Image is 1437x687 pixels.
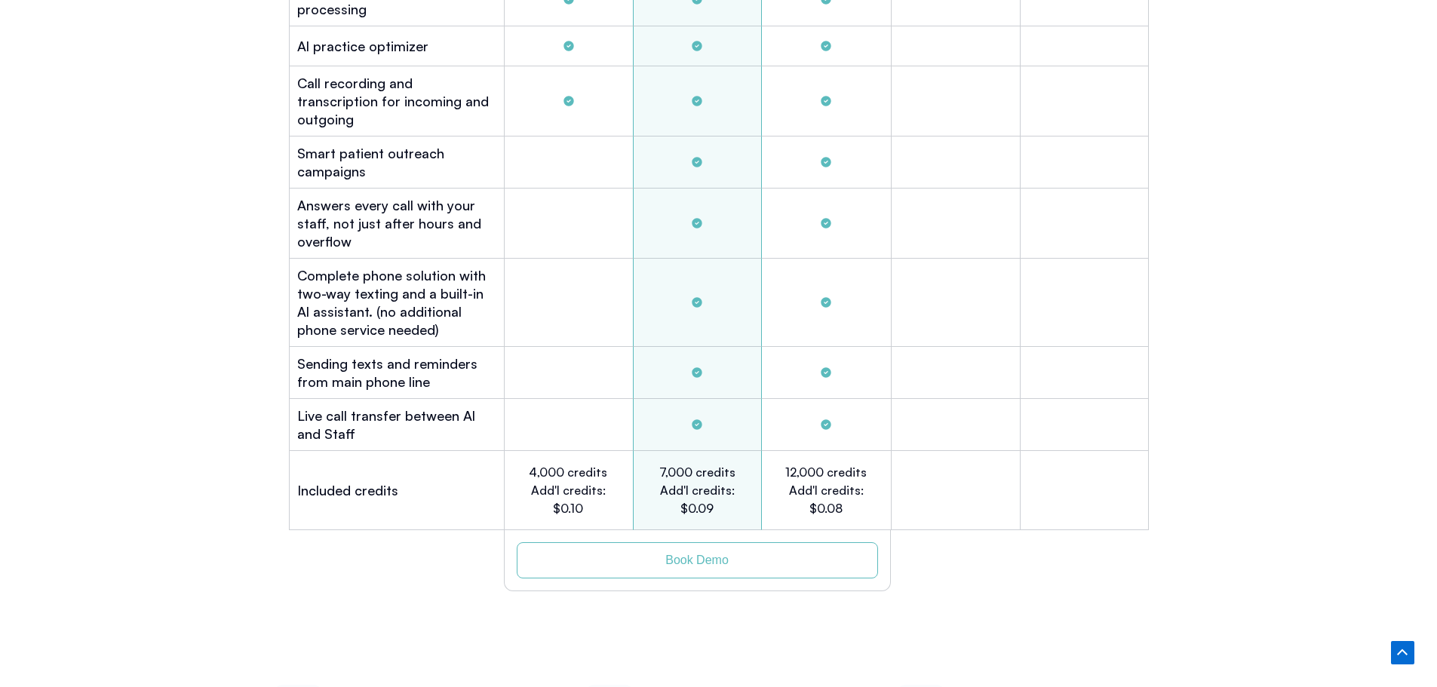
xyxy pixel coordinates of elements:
h2: Included credits [297,481,398,499]
h2: 7,000 credits Add'l credits: $0.09 [656,463,738,517]
h2: Al practice optimizer [297,37,428,55]
h2: Live call transfer between Al and Staff [297,406,496,443]
span: Book Demo [665,554,729,566]
h2: Sending texts and reminders from main phone line [297,354,496,391]
h2: 4,000 credits Add'l credits: $0.10 [527,463,609,517]
h2: Smart patient outreach campaigns [297,144,496,180]
h2: 12,000 credits Add'l credits: $0.08 [784,463,867,517]
h2: Call recording and transcription for incoming and outgoing [297,74,496,128]
h2: Answers every call with your staff, not just after hours and overflow [297,196,496,250]
h2: Complete phone solution with two-way texting and a built-in Al assistant. (no additional phone se... [297,266,496,339]
a: Book Demo [517,542,878,578]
